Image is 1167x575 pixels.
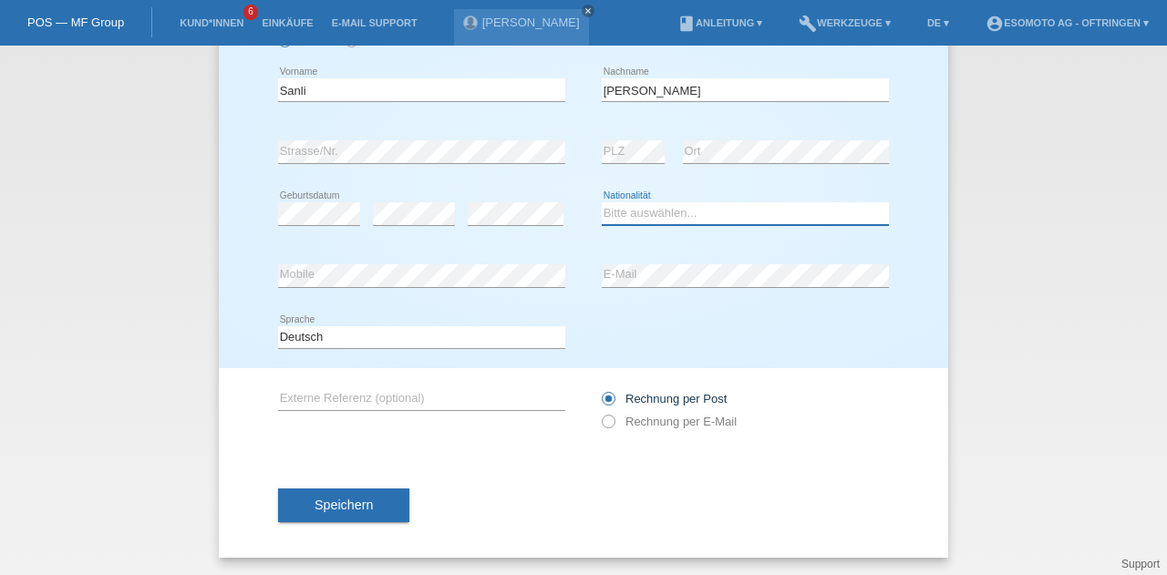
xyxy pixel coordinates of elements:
i: close [583,6,593,15]
label: Rechnung per E-Mail [602,415,737,428]
a: account_circleEsomoto AG - Oftringen ▾ [976,17,1158,28]
a: buildWerkzeuge ▾ [790,17,900,28]
a: Support [1121,558,1160,570]
a: DE ▾ [918,17,958,28]
a: bookAnleitung ▾ [668,17,771,28]
i: account_circle [986,15,1004,33]
a: E-Mail Support [323,17,427,28]
button: Speichern [278,488,409,523]
span: Speichern [315,498,373,512]
span: 6 [243,5,258,20]
a: Kund*innen [170,17,253,28]
a: POS — MF Group [27,15,124,29]
input: Rechnung per Post [602,392,614,415]
i: book [677,15,696,33]
i: build [799,15,817,33]
a: [PERSON_NAME] [482,15,580,29]
input: Rechnung per E-Mail [602,415,614,437]
a: Einkäufe [253,17,322,28]
label: Rechnung per Post [602,392,727,406]
a: close [582,5,594,17]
